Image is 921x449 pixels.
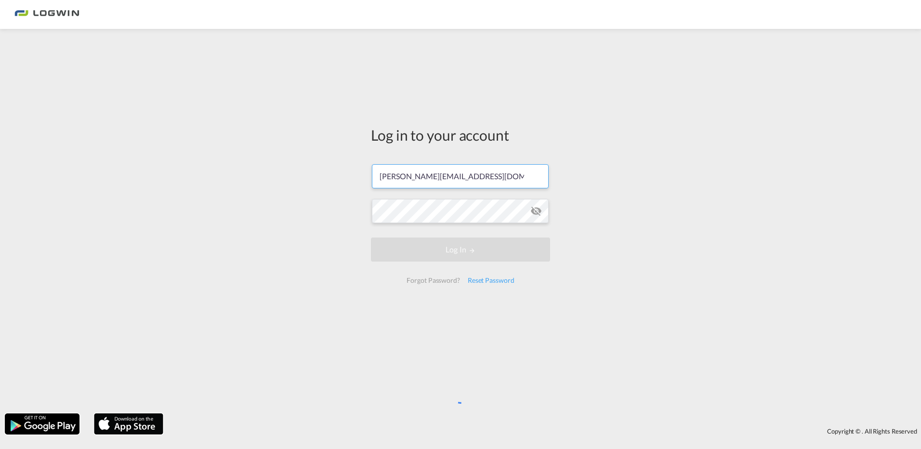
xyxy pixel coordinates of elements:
[372,164,549,188] input: Enter email/phone number
[371,238,550,262] button: LOGIN
[464,272,518,289] div: Reset Password
[530,205,542,217] md-icon: icon-eye-off
[403,272,463,289] div: Forgot Password?
[371,125,550,145] div: Log in to your account
[93,412,164,436] img: apple.png
[14,4,79,26] img: bc73a0e0d8c111efacd525e4c8ad7d32.png
[168,423,921,439] div: Copyright © . All Rights Reserved
[4,412,80,436] img: google.png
